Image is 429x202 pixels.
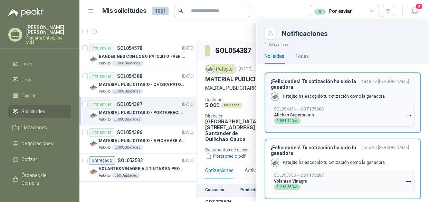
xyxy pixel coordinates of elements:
span: Solicitudes [21,108,45,115]
b: Patojito [283,94,298,99]
div: Por enviar [314,7,352,15]
a: Licitaciones [8,121,71,134]
span: ,00 [294,120,298,123]
a: Negociaciones [8,137,71,150]
button: ¡Felicidades! Tu cotización ha sido la ganadorahace 10 [PERSON_NAME] Company LogoPatojito ha esco... [265,72,421,133]
button: Close [265,28,276,39]
button: SOL053533→COT173287Volantes Vinagre$216.580,00 [271,170,414,193]
p: Afiches Superpromo [274,113,314,117]
p: Volantes Vinagre [274,179,307,184]
span: 854.420 [280,119,298,123]
a: Órdenes de Compra [8,169,71,190]
p: SOL054386 → [274,107,324,112]
div: Todas [295,52,309,60]
p: [PERSON_NAME] [PERSON_NAME] [26,25,71,35]
span: Tareas [21,92,37,99]
img: Company Logo [271,159,279,167]
h1: Mis solicitudes [102,6,146,16]
a: Cotizar [8,153,71,166]
div: No leídas [265,52,284,60]
button: ¡Felicidades! Tu cotización ha sido la ganadorahace 20 [PERSON_NAME] Company LogoPatojito ha esco... [265,139,421,199]
a: Tareas [8,89,71,102]
b: Patojito [283,160,298,165]
p: ha escogido tu cotización como la ganadora [283,94,385,99]
span: 3 [415,3,423,10]
span: 1821 [152,7,169,15]
b: COT173287 [300,173,324,178]
div: $ [274,184,301,190]
span: 216.580 [280,185,298,189]
h3: ¡Felicidades! Tu cotización ha sido la ganadora [271,145,359,156]
span: hace 20 [PERSON_NAME] [361,145,409,156]
h3: ¡Felicidades! Tu cotización ha sido la ganadora [271,79,359,90]
p: ha escogido tu cotización como la ganadora [283,160,385,166]
p: Fragatta Enterprise Ltda [26,36,71,44]
span: Negociaciones [21,140,53,147]
a: Inicio [8,57,71,70]
span: hace 10 [PERSON_NAME] [361,79,409,90]
span: Cotizar [21,156,37,163]
span: Órdenes de Compra [21,172,65,187]
span: Inicio [21,60,32,68]
span: ,00 [294,186,298,189]
img: Company Logo [271,93,279,100]
a: Solicitudes [8,105,71,118]
p: Notificaciones [256,39,429,48]
button: SOL054386→COT175600Afiches Superpromo$854.420,00 [271,104,414,127]
span: Chat [21,76,32,84]
img: Logo peakr [8,8,44,17]
div: 5 [314,9,326,15]
span: Licitaciones [21,124,47,131]
div: $ [274,118,301,124]
button: 3 [408,5,421,17]
div: Notificaciones [282,30,421,37]
b: COT175600 [300,107,324,112]
a: Chat [8,73,71,86]
span: search [178,8,183,13]
p: SOL053533 → [274,173,324,178]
